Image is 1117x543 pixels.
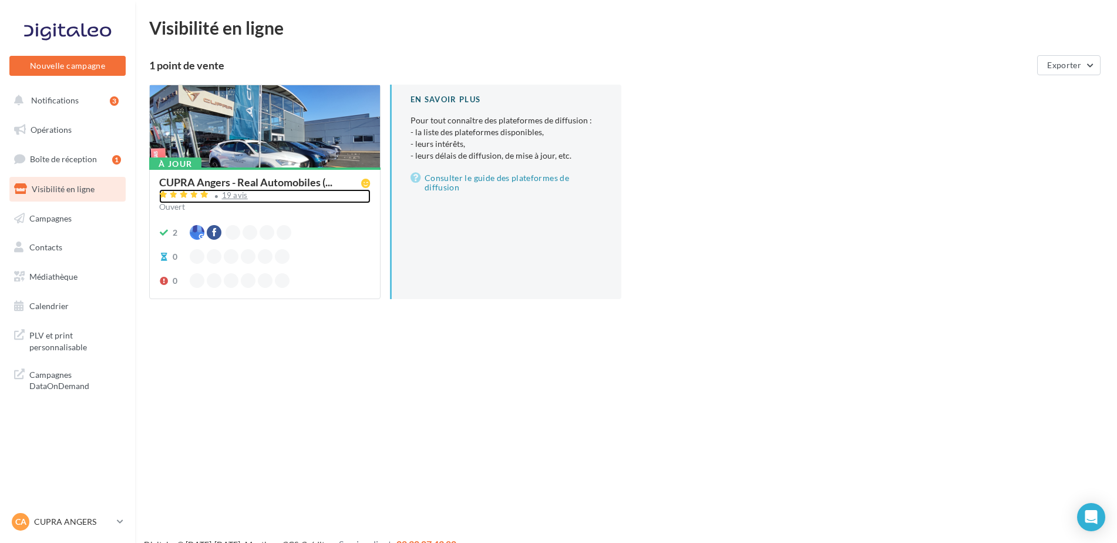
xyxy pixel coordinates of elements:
[29,327,121,353] span: PLV et print personnalisable
[1077,503,1105,531] div: Open Intercom Messenger
[29,271,78,281] span: Médiathèque
[7,294,128,319] a: Calendrier
[31,95,79,105] span: Notifications
[7,88,123,113] button: Notifications 3
[1047,60,1081,70] span: Exporter
[7,264,128,289] a: Médiathèque
[222,192,248,199] div: 19 avis
[159,202,185,212] span: Ouvert
[411,115,603,162] p: Pour tout connaître des plateformes de diffusion :
[411,126,603,138] li: - la liste des plateformes disponibles,
[7,235,128,260] a: Contacts
[9,511,126,533] a: CA CUPRA ANGERS
[173,275,177,287] div: 0
[29,301,69,311] span: Calendrier
[29,242,62,252] span: Contacts
[7,146,128,172] a: Boîte de réception1
[159,189,371,203] a: 19 avis
[112,155,121,165] div: 1
[173,251,177,263] div: 0
[110,96,119,106] div: 3
[411,150,603,162] li: - leurs délais de diffusion, de mise à jour, etc.
[30,154,97,164] span: Boîte de réception
[159,177,332,187] span: CUPRA Angers - Real Automobiles (...
[32,184,95,194] span: Visibilité en ligne
[411,138,603,150] li: - leurs intérêts,
[173,227,177,239] div: 2
[7,177,128,202] a: Visibilité en ligne
[411,94,603,105] div: En savoir plus
[149,157,201,170] div: À jour
[1037,55,1101,75] button: Exporter
[411,171,603,195] a: Consulter le guide des plateformes de diffusion
[7,323,128,357] a: PLV et print personnalisable
[149,19,1103,36] div: Visibilité en ligne
[29,213,72,223] span: Campagnes
[34,516,112,528] p: CUPRA ANGERS
[7,362,128,397] a: Campagnes DataOnDemand
[7,118,128,142] a: Opérations
[29,367,121,392] span: Campagnes DataOnDemand
[149,60,1032,71] div: 1 point de vente
[7,206,128,231] a: Campagnes
[15,516,26,528] span: CA
[31,125,72,135] span: Opérations
[9,56,126,76] button: Nouvelle campagne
